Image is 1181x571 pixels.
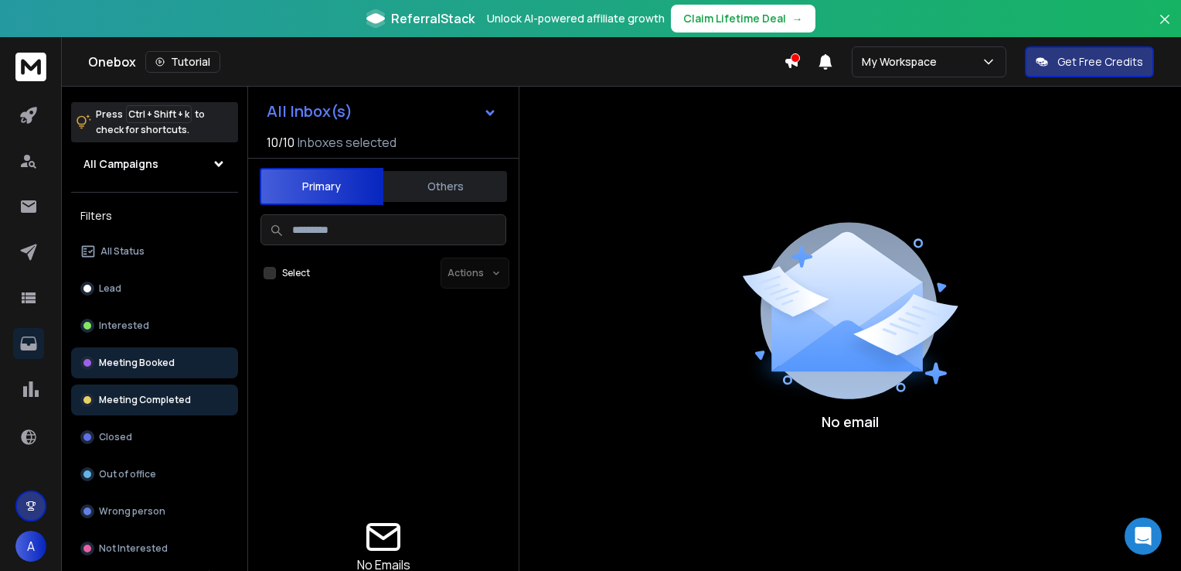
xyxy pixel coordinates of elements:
p: My Workspace [862,54,943,70]
span: ReferralStack [391,9,475,28]
p: Press to check for shortcuts. [96,107,205,138]
span: Ctrl + Shift + k [126,105,192,123]
p: Unlock AI-powered affiliate growth [487,11,665,26]
button: Meeting Booked [71,347,238,378]
p: Meeting Completed [99,394,191,406]
button: Close banner [1155,9,1175,46]
button: All Status [71,236,238,267]
label: Select [282,267,310,279]
button: Others [383,169,507,203]
button: A [15,531,46,562]
button: Out of office [71,459,238,490]
p: Get Free Credits [1057,54,1143,70]
button: Wrong person [71,496,238,527]
p: Out of office [99,468,156,480]
h1: All Inbox(s) [267,104,352,119]
p: Meeting Booked [99,357,175,369]
button: Tutorial [145,51,220,73]
h3: Filters [71,205,238,227]
p: Not Interested [99,542,168,555]
p: Closed [99,431,132,443]
button: Get Free Credits [1025,46,1154,77]
div: Open Intercom Messenger [1125,518,1162,555]
div: Onebox [88,51,784,73]
button: Primary [260,168,383,205]
button: Claim Lifetime Deal→ [671,5,815,32]
button: Interested [71,310,238,341]
button: All Campaigns [71,149,238,180]
p: Lead [99,282,121,295]
h1: All Campaigns [83,156,158,172]
span: → [792,11,803,26]
p: Interested [99,320,149,332]
button: Not Interested [71,533,238,564]
p: Wrong person [99,505,165,518]
span: 10 / 10 [267,133,294,152]
button: Closed [71,422,238,453]
button: Lead [71,273,238,304]
button: All Inbox(s) [254,96,509,127]
p: All Status [100,245,145,258]
p: No email [822,411,879,433]
button: Meeting Completed [71,385,238,415]
h3: Inboxes selected [298,133,397,152]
